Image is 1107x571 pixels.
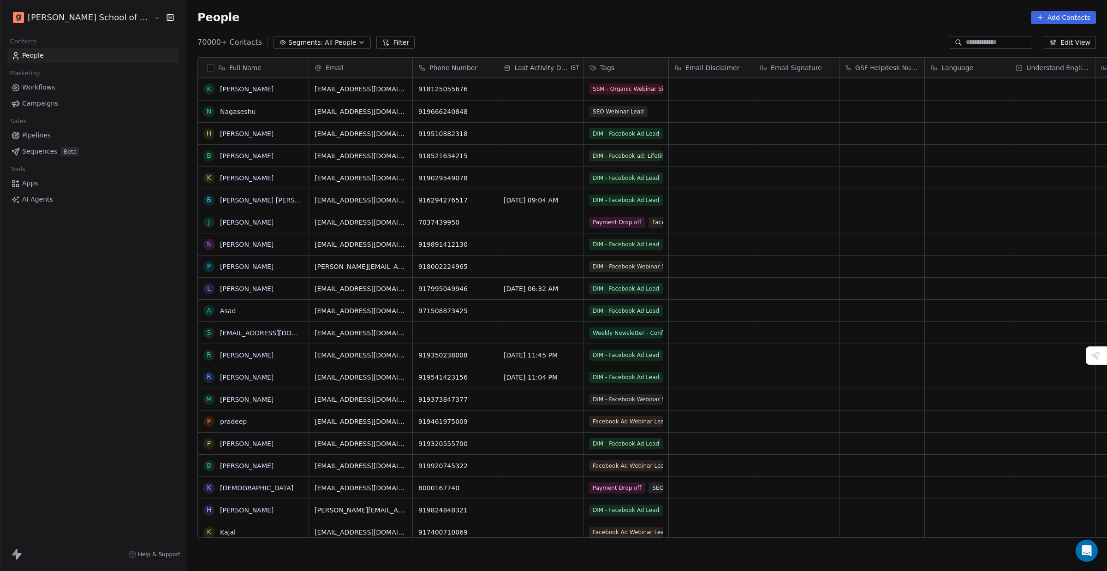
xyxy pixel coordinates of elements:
span: 918521634215 [418,151,492,161]
span: Facebook Ad Webinar Lead [649,217,722,228]
span: Help & Support [138,551,180,558]
span: DIM - Facebook Ad Lead [589,195,663,206]
span: Full Name [229,63,262,72]
span: GSF Helpdesk Number [855,63,919,72]
span: 7037439950 [418,218,492,227]
a: [PERSON_NAME] [220,285,274,292]
span: 917400710069 [418,528,492,537]
a: Kajal [220,529,236,536]
span: Tags [600,63,614,72]
span: Tools [6,162,29,176]
div: H [207,129,212,138]
div: R [207,350,211,360]
span: [EMAIL_ADDRESS][DOMAIN_NAME] [315,328,407,338]
span: [EMAIL_ADDRESS][DOMAIN_NAME] [315,173,407,183]
span: Apps [22,178,38,188]
span: Sequences [22,147,57,156]
span: [EMAIL_ADDRESS][DOMAIN_NAME] [315,84,407,94]
div: J [208,217,210,227]
span: Phone Number [429,63,477,72]
span: DIM - Facebook Ad Lead [589,283,663,294]
div: M [206,394,212,404]
span: [EMAIL_ADDRESS][DOMAIN_NAME] [315,528,407,537]
div: P [207,262,211,271]
span: [EMAIL_ADDRESS][DOMAIN_NAME] [315,439,407,448]
a: [PERSON_NAME] [220,440,274,447]
span: Workflows [22,83,55,92]
span: [EMAIL_ADDRESS][DOMAIN_NAME] [315,107,407,116]
span: [EMAIL_ADDRESS][DOMAIN_NAME] [315,483,407,493]
span: DIM - Facebook Webinar Signup Time [589,261,663,272]
button: [PERSON_NAME] School of Finance LLP [11,10,148,25]
span: 919350238008 [418,351,492,360]
span: Language [941,63,973,72]
div: Phone Number [413,58,498,77]
span: Email Disclaimer [685,63,739,72]
a: [PERSON_NAME] [220,174,274,182]
span: [EMAIL_ADDRESS][DOMAIN_NAME] [315,373,407,382]
span: SEO Webinar Lead [649,482,707,494]
span: [EMAIL_ADDRESS][DOMAIN_NAME] [315,218,407,227]
div: Tags [583,58,668,77]
div: B [207,151,211,161]
span: AI Agents [22,195,53,204]
a: [DEMOGRAPHIC_DATA] [220,484,293,492]
span: [EMAIL_ADDRESS][DOMAIN_NAME] [315,461,407,470]
a: SequencesBeta [7,144,179,159]
a: [PERSON_NAME] [220,241,274,248]
span: [DATE] 11:45 PM [504,351,577,360]
span: 919510882318 [418,129,492,138]
span: 916294276517 [418,196,492,205]
div: H [207,505,212,515]
span: [EMAIL_ADDRESS][DOMAIN_NAME] [315,196,407,205]
span: Payment Drop off [589,482,645,494]
span: 917995049946 [418,284,492,293]
a: [PERSON_NAME] [220,396,274,403]
div: K [207,483,211,493]
span: Facebook Ad Webinar Lead [589,416,663,427]
a: [PERSON_NAME] [220,506,274,514]
a: [PERSON_NAME] [220,130,274,137]
span: 919891412130 [418,240,492,249]
span: Contacts [6,35,41,48]
a: [EMAIL_ADDRESS][DOMAIN_NAME] [220,329,333,337]
div: Understand English? [1010,58,1095,77]
div: Full Name [198,58,309,77]
div: R [207,372,211,382]
span: Email Signature [771,63,822,72]
span: DIM - Facebook ad: Lifetime Recording [589,150,663,161]
span: 8000167740 [418,483,492,493]
span: 918002224965 [418,262,492,271]
div: S [207,239,211,249]
span: 919541423156 [418,373,492,382]
div: Email [309,58,412,77]
span: [DATE] 06:32 AM [504,284,577,293]
span: DIM - Facebook Ad Lead [589,350,663,361]
span: 919920745322 [418,461,492,470]
div: B [207,461,211,470]
div: Last Activity DateIST [498,58,583,77]
span: [EMAIL_ADDRESS][DOMAIN_NAME] [315,151,407,161]
a: pradeep [220,418,247,425]
span: [EMAIL_ADDRESS][DOMAIN_NAME] [315,417,407,426]
span: DIM - Facebook Ad Lead [589,438,663,449]
span: [PERSON_NAME][EMAIL_ADDRESS][DOMAIN_NAME] [315,506,407,515]
span: DIM - Facebook Ad Lead [589,505,663,516]
a: [PERSON_NAME] [PERSON_NAME] [220,196,329,204]
div: Email Disclaimer [669,58,754,77]
span: Email [326,63,344,72]
span: [EMAIL_ADDRESS][DOMAIN_NAME] [315,284,407,293]
span: 919824848321 [418,506,492,515]
div: A [207,306,211,315]
div: GSF Helpdesk Number [839,58,924,77]
span: 918125055676 [418,84,492,94]
div: K [207,84,211,94]
span: Pipelines [22,131,51,140]
img: Goela%20School%20Logos%20(4).png [13,12,24,23]
a: [PERSON_NAME] [220,219,274,226]
a: [PERSON_NAME] [220,374,274,381]
a: [PERSON_NAME] [220,152,274,160]
span: Weekly Newsletter - Confirmed [589,327,663,339]
a: Apps [7,176,179,191]
span: Segments: [288,38,323,48]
